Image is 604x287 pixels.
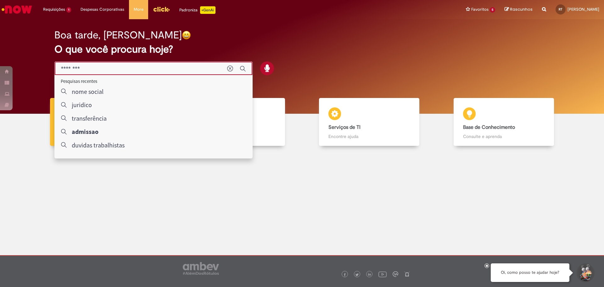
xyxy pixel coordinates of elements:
[54,44,550,55] h2: O que você procura hoje?
[490,7,495,13] span: 5
[559,7,562,11] span: RT
[134,6,143,13] span: More
[200,6,215,14] p: +GenAi
[153,4,170,14] img: click_logo_yellow_360x200.png
[66,7,71,13] span: 1
[471,6,489,13] span: Favoritos
[33,98,168,146] a: Tirar dúvidas Tirar dúvidas com Lupi Assist e Gen Ai
[463,124,515,130] b: Base de Conhecimento
[463,133,545,140] p: Consulte e aprenda
[404,271,410,277] img: logo_footer_naosei.png
[568,7,599,12] span: [PERSON_NAME]
[491,263,569,282] div: Oi, como posso te ajudar hoje?
[437,98,571,146] a: Base de Conhecimento Consulte e aprenda
[378,270,387,278] img: logo_footer_youtube.png
[54,30,182,41] h2: Boa tarde, [PERSON_NAME]
[43,6,65,13] span: Requisições
[183,262,219,275] img: logo_footer_ambev_rotulo_gray.png
[182,31,191,40] img: happy-face.png
[355,273,359,276] img: logo_footer_twitter.png
[343,273,346,276] img: logo_footer_facebook.png
[368,273,371,277] img: logo_footer_linkedin.png
[328,124,361,130] b: Serviços de TI
[328,133,410,140] p: Encontre ajuda
[302,98,437,146] a: Serviços de TI Encontre ajuda
[1,3,33,16] img: ServiceNow
[179,6,215,14] div: Padroniza
[81,6,124,13] span: Despesas Corporativas
[510,6,533,12] span: Rascunhos
[576,263,595,282] button: Iniciar Conversa de Suporte
[505,7,533,13] a: Rascunhos
[393,271,398,277] img: logo_footer_workplace.png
